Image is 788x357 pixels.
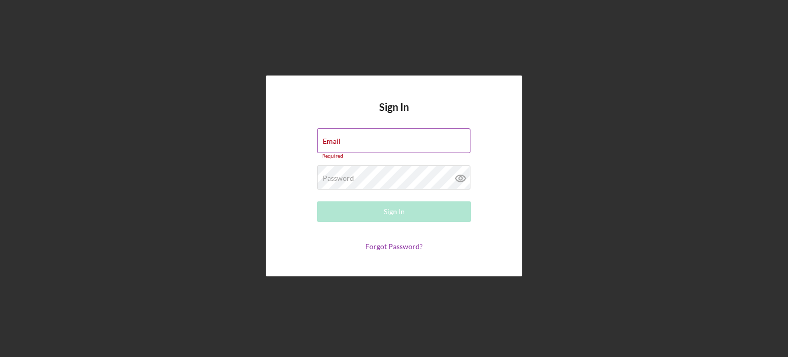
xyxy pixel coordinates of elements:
label: Password [323,174,354,182]
h4: Sign In [379,101,409,128]
div: Required [317,153,471,159]
a: Forgot Password? [365,242,423,251]
label: Email [323,137,341,145]
button: Sign In [317,201,471,222]
div: Sign In [384,201,405,222]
